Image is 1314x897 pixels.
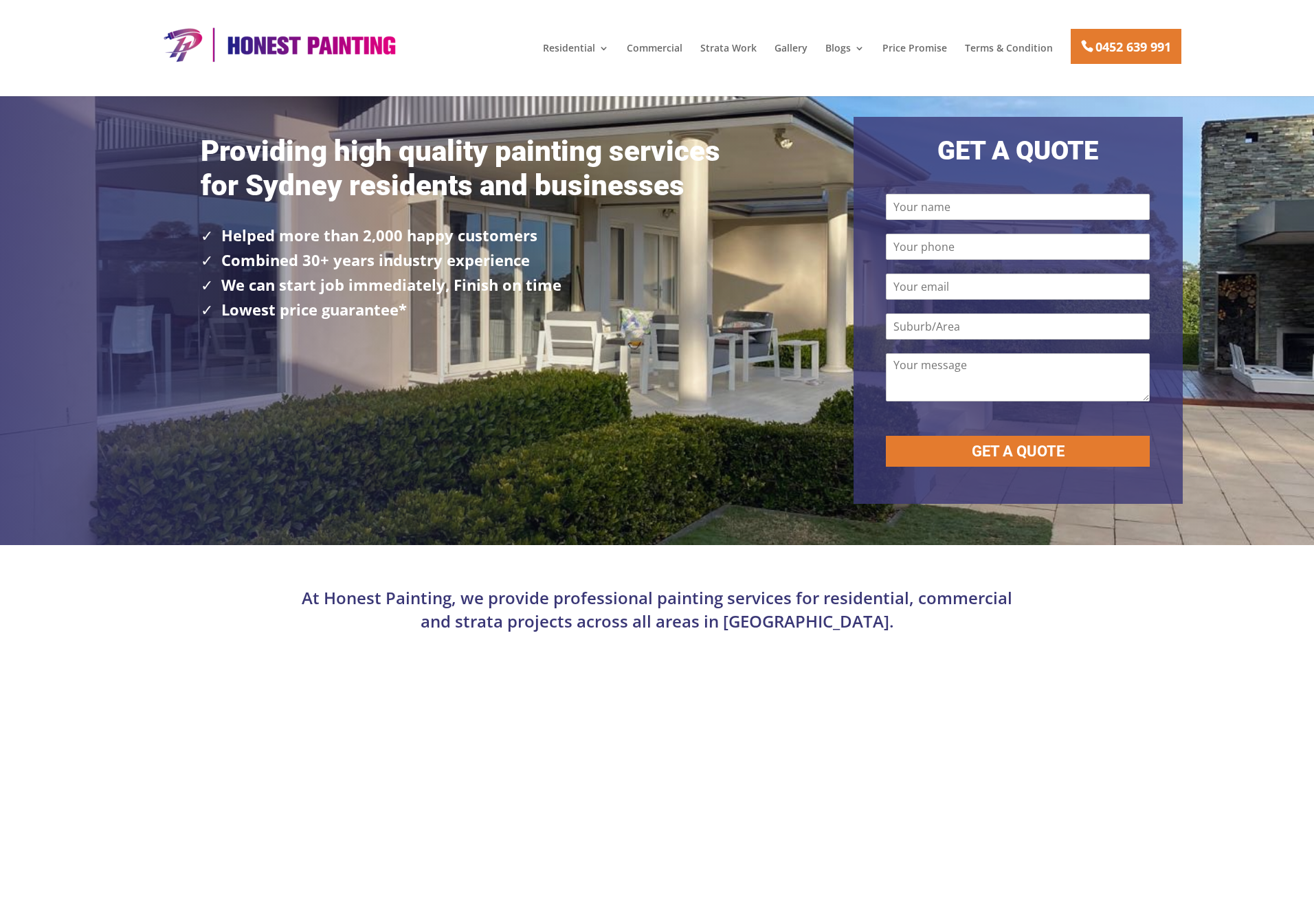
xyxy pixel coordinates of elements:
[286,586,1028,632] p: At Honest Painting, we provide professional painting services for residential, commercial and str...
[221,299,407,320] strong: Lowest price guarantee*
[1071,29,1181,64] a: 0452 639 991
[155,26,402,63] img: Honest Painting
[221,225,537,245] strong: Helped more than 2,000 happy customers
[886,436,1149,467] button: GET A QUOTE
[882,43,947,67] a: Price Promise
[700,43,757,67] a: Strata Work
[886,274,1149,300] input: Your email
[886,234,1149,260] input: Your phone
[825,43,865,67] a: Blogs
[775,43,808,67] a: Gallery
[854,137,1183,170] h2: GET A QUOTE
[201,134,753,210] h1: Providing high quality painting services for Sydney residents and businesses
[627,43,682,67] a: Commercial
[543,43,609,67] a: Residential
[965,43,1053,67] a: Terms & Condition
[886,194,1149,220] input: Your name
[221,250,530,270] strong: Combined 30+ years industry experience
[886,313,1149,340] input: Suburb/Area
[221,274,561,295] strong: We can start job immediately, Finish on time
